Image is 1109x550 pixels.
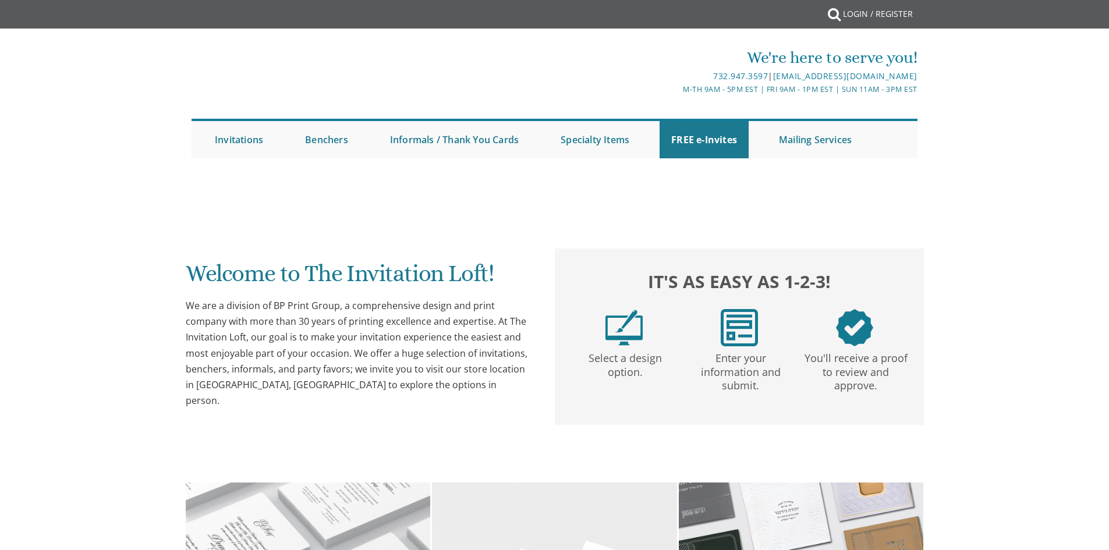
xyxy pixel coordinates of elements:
p: You'll receive a proof to review and approve. [800,346,911,393]
a: Informals / Thank You Cards [378,121,530,158]
a: 732.947.3597 [713,70,768,81]
p: Select a design option. [570,346,681,379]
a: [EMAIL_ADDRESS][DOMAIN_NAME] [773,70,917,81]
a: FREE e-Invites [660,121,749,158]
div: We're here to serve you! [434,46,917,69]
img: step3.png [836,309,873,346]
h2: It's as easy as 1-2-3! [566,268,912,294]
a: Specialty Items [549,121,641,158]
a: Benchers [293,121,360,158]
a: Invitations [203,121,275,158]
div: We are a division of BP Print Group, a comprehensive design and print company with more than 30 y... [186,298,532,409]
img: step2.png [721,309,758,346]
img: step1.png [605,309,643,346]
h1: Welcome to The Invitation Loft! [186,261,532,295]
div: M-Th 9am - 5pm EST | Fri 9am - 1pm EST | Sun 11am - 3pm EST [434,83,917,95]
div: | [434,69,917,83]
p: Enter your information and submit. [685,346,796,393]
a: Mailing Services [767,121,863,158]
